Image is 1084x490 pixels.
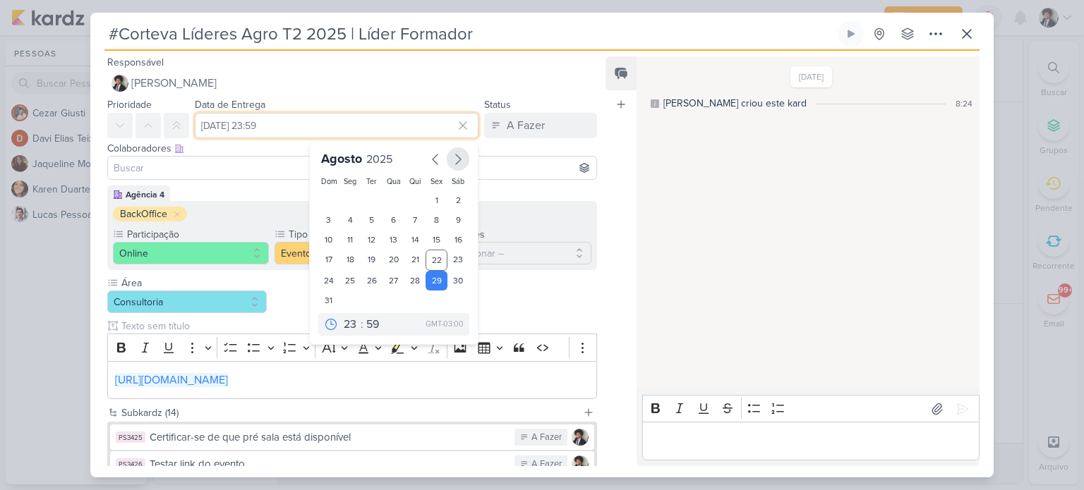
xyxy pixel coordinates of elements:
[404,271,426,290] div: 28
[110,424,594,450] button: PS3425 Certificar-se de que pré sala está disponível A Fazer
[126,188,164,201] div: Agência 4
[275,242,430,264] button: Evento
[435,242,591,264] button: -- selecionar --
[107,99,152,111] label: Prioridade
[531,431,562,445] div: A Fazer
[318,250,340,271] div: 17
[426,271,447,290] div: 29
[364,176,380,188] div: Ter
[115,373,228,387] a: [URL][DOMAIN_NAME]
[339,271,361,290] div: 25
[342,176,359,188] div: Seg
[339,230,361,250] div: 11
[121,405,577,420] div: Subkardz (14)
[447,250,469,271] div: 23
[107,290,267,313] button: Consultoria
[112,75,128,92] img: Pedro Luahn Simões
[383,271,404,290] div: 27
[383,210,404,230] div: 6
[426,319,464,330] div: GMT-03:00
[447,230,469,250] div: 16
[116,458,145,470] div: PS3426
[339,250,361,271] div: 18
[361,230,383,250] div: 12
[383,250,404,271] div: 20
[195,113,478,138] input: Select a date
[404,250,426,271] div: 21
[642,395,980,422] div: Editor toolbar
[113,242,269,264] button: Online
[663,96,807,111] div: [PERSON_NAME] criou este kard
[107,56,164,68] label: Responsável
[321,176,337,188] div: Dom
[120,276,267,290] label: Área
[572,429,589,446] img: Pedro Luahn Simões
[572,455,589,472] img: Pedro Luahn Simões
[383,230,404,250] div: 13
[110,451,594,477] button: PS3426 Testar link do evento A Fazer
[107,141,597,156] div: Colaboradores
[119,319,597,333] input: Texto sem título
[150,429,507,446] div: Certificar-se de que pré sala está disponível
[318,290,340,310] div: 31
[448,227,591,242] label: Clientes
[321,151,362,166] span: Agosto
[484,99,511,111] label: Status
[426,230,447,250] div: 15
[361,316,363,333] div: :
[107,71,597,96] button: [PERSON_NAME]
[150,456,507,472] div: Testar link do evento
[287,227,430,242] label: Tipo de Kard
[104,21,836,47] input: Kard Sem Título
[426,190,447,210] div: 1
[426,250,447,271] div: 22
[116,431,145,443] div: PS3425
[385,176,402,188] div: Qua
[407,176,423,188] div: Qui
[107,361,597,400] div: Editor editing area: main
[111,159,594,176] input: Buscar
[361,210,383,230] div: 5
[447,271,469,290] div: 30
[507,117,545,134] div: A Fazer
[361,250,383,271] div: 19
[447,210,469,230] div: 9
[484,113,597,138] button: A Fazer
[642,422,980,460] div: Editor editing area: main
[126,227,269,242] label: Participação
[450,176,466,188] div: Sáb
[195,99,265,111] label: Data de Entrega
[318,230,340,250] div: 10
[531,458,562,472] div: A Fazer
[426,210,447,230] div: 8
[318,210,340,230] div: 3
[956,97,972,110] div: 8:24
[361,271,383,290] div: 26
[447,190,469,210] div: 2
[131,75,217,92] span: [PERSON_NAME]
[404,230,426,250] div: 14
[107,333,597,361] div: Editor toolbar
[318,271,340,290] div: 24
[339,210,361,230] div: 4
[120,207,167,221] div: BackOffice
[366,152,392,166] span: 2025
[428,176,445,188] div: Sex
[404,210,426,230] div: 7
[845,28,857,39] div: Ligar relógio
